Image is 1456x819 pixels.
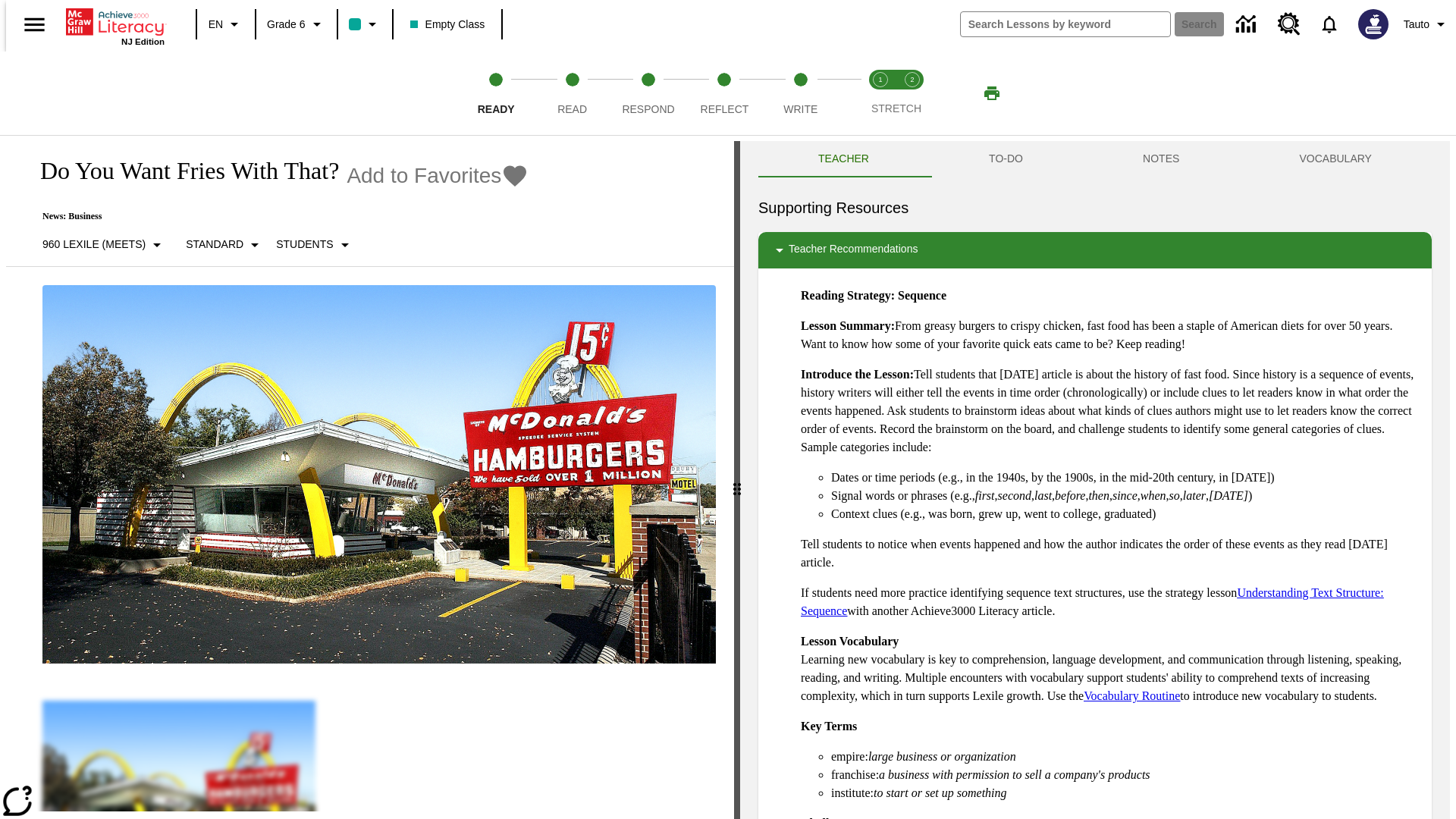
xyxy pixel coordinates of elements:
button: Teacher [758,141,929,177]
a: Notifications [1310,5,1349,44]
button: TO-DO [929,141,1083,177]
em: large business or organization [868,750,1016,763]
div: Press Enter or Spacebar and then press right and left arrow keys to move the slider [734,141,740,819]
span: STRETCH [871,102,921,115]
strong: Key Terms [801,720,857,733]
span: NJ Edition [121,37,165,46]
p: If students need more practice identifying sequence text structures, use the strategy lesson with... [801,584,1420,620]
button: NOTES [1083,141,1239,177]
li: institute: [831,784,1420,802]
text: 1 [878,76,882,83]
a: Resource Center, Will open in new tab [1269,4,1310,45]
span: Read [557,103,587,115]
em: when [1141,489,1166,502]
li: franchise: [831,766,1420,784]
div: Instructional Panel Tabs [758,141,1432,177]
span: Reflect [701,103,749,115]
strong: Reading Strategy: [801,289,895,302]
button: Class color is teal. Change class color [343,11,388,38]
span: EN [209,17,223,33]
p: From greasy burgers to crispy chicken, fast food has been a staple of American diets for over 50 ... [801,317,1420,353]
em: since [1112,489,1137,502]
button: Stretch Respond step 2 of 2 [890,52,934,135]
a: Data Center [1227,4,1269,45]
li: Dates or time periods (e.g., in the 1940s, by the 1900s, in the mid-20th century, in [DATE]) [831,469,1420,487]
span: Ready [478,103,515,115]
div: activity [740,141,1450,819]
button: Select a new avatar [1349,5,1398,44]
p: Teacher Recommendations [789,241,918,259]
span: Empty Class [410,17,485,33]
h1: Do You Want Fries With That? [24,157,339,185]
li: Context clues (e.g., was born, grew up, went to college, graduated) [831,505,1420,523]
img: Avatar [1358,9,1389,39]
button: Open side menu [12,2,57,47]
button: Respond step 3 of 5 [604,52,692,135]
p: Students [276,237,333,253]
button: Read step 2 of 5 [528,52,616,135]
p: Tell students to notice when events happened and how the author indicates the order of these even... [801,535,1420,572]
strong: Introduce the Lesson: [801,368,914,381]
div: Teacher Recommendations [758,232,1432,268]
a: Understanding Text Structure: Sequence [801,586,1384,617]
button: Write step 5 of 5 [757,52,845,135]
a: Vocabulary Routine [1084,689,1180,702]
div: Home [66,5,165,46]
p: Tell students that [DATE] article is about the history of fast food. Since history is a sequence ... [801,366,1420,457]
strong: Lesson Vocabulary [801,635,899,648]
span: Add to Favorites [347,164,501,188]
p: 960 Lexile (Meets) [42,237,146,253]
p: News: Business [24,211,529,222]
button: VOCABULARY [1239,141,1432,177]
em: a business with permission to sell a company's products [879,768,1150,781]
span: Tauto [1404,17,1429,33]
em: second [998,489,1031,502]
div: reading [6,141,734,811]
em: then [1088,489,1109,502]
em: to start or set up something [874,786,1007,799]
strong: Sequence [898,289,946,302]
span: Grade 6 [267,17,306,33]
em: later [1183,489,1206,502]
span: Respond [622,103,674,115]
button: Language: EN, Select a language [202,11,250,38]
strong: Lesson Summary: [801,319,895,332]
p: Standard [186,237,243,253]
em: before [1055,489,1085,502]
button: Profile/Settings [1398,11,1456,38]
em: so [1169,489,1180,502]
text: 2 [910,76,914,83]
em: last [1034,489,1052,502]
button: Ready step 1 of 5 [452,52,540,135]
button: Stretch Read step 1 of 2 [858,52,902,135]
span: Write [783,103,817,115]
button: Scaffolds, Standard [180,231,270,259]
li: Signal words or phrases (e.g., , , , , , , , , , ) [831,487,1420,505]
p: Learning new vocabulary is key to comprehension, language development, and communication through ... [801,632,1420,705]
button: Select Student [270,231,359,259]
em: [DATE] [1209,489,1248,502]
em: first [975,489,995,502]
button: Print [968,80,1016,107]
button: Grade: Grade 6, Select a grade [261,11,332,38]
img: One of the first McDonald's stores, with the iconic red sign and golden arches. [42,285,716,664]
input: search field [961,12,1170,36]
button: Reflect step 4 of 5 [680,52,768,135]
h6: Supporting Resources [758,196,1432,220]
button: Add to Favorites - Do You Want Fries With That? [347,162,529,189]
li: empire: [831,748,1420,766]
button: Select Lexile, 960 Lexile (Meets) [36,231,172,259]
